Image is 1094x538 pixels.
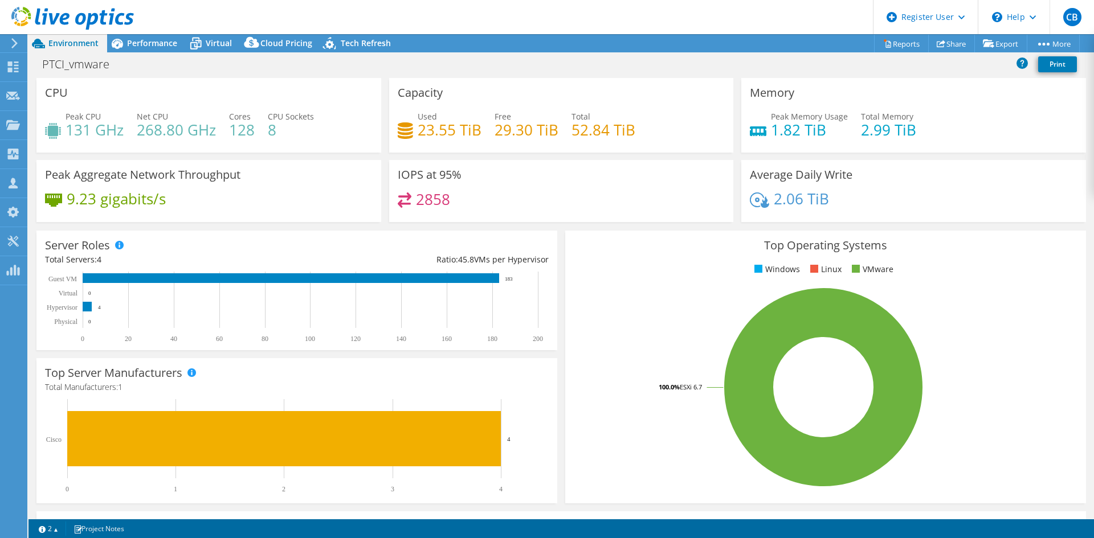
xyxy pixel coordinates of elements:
h4: 52.84 TiB [572,124,635,136]
text: 120 [350,335,361,343]
h3: Top Server Manufacturers [45,367,182,379]
tspan: 100.0% [659,383,680,391]
text: 3 [391,485,394,493]
h4: 29.30 TiB [495,124,558,136]
a: Project Notes [66,521,132,536]
li: VMware [849,263,893,276]
text: Hypervisor [47,303,77,311]
text: 40 [170,335,177,343]
text: Guest VM [48,275,77,283]
span: Total [572,111,590,122]
h4: 2.99 TiB [861,124,916,136]
span: Performance [127,38,177,48]
a: Print [1038,56,1077,72]
span: 1 [118,381,123,392]
h3: Average Daily Write [750,169,852,181]
h4: Total Manufacturers: [45,381,549,393]
h1: PTCI_vmware [37,58,127,71]
h4: 131 GHz [66,124,124,136]
li: Windows [752,263,800,276]
h3: Capacity [398,87,443,99]
text: 180 [487,335,497,343]
span: Cores [229,111,251,122]
a: Export [974,35,1027,52]
div: Ratio: VMs per Hypervisor [297,253,549,266]
span: Environment [48,38,99,48]
text: 160 [442,335,452,343]
text: Cisco [46,436,62,443]
h4: 8 [268,124,314,136]
h4: 9.23 gigabits/s [67,192,166,205]
span: Used [418,111,437,122]
span: Tech Refresh [341,38,391,48]
text: 80 [262,335,268,343]
span: Virtual [206,38,232,48]
div: Total Servers: [45,253,297,266]
tspan: ESXi 6.7 [680,383,702,391]
text: Virtual [59,289,78,297]
h4: 2.06 TiB [774,192,829,205]
text: 0 [81,335,84,343]
span: 45.8 [458,254,474,265]
text: 140 [396,335,406,343]
text: 60 [216,335,223,343]
text: 4 [507,436,511,442]
h3: Top Operating Systems [574,239,1077,252]
h4: 268.80 GHz [137,124,216,136]
svg: \n [992,12,1002,22]
text: 1 [174,485,177,493]
h3: CPU [45,87,68,99]
span: Cloud Pricing [260,38,312,48]
h4: 1.82 TiB [771,124,848,136]
text: 200 [533,335,543,343]
text: 0 [66,485,69,493]
span: CPU Sockets [268,111,314,122]
h3: Memory [750,87,794,99]
text: 4 [98,305,101,310]
text: 100 [305,335,315,343]
span: Free [495,111,511,122]
a: Reports [874,35,929,52]
text: Physical [54,318,77,326]
a: 2 [31,521,66,536]
text: 183 [505,276,513,282]
text: 0 [88,290,91,296]
h3: Server Roles [45,239,110,252]
span: CB [1063,8,1081,26]
h4: 23.55 TiB [418,124,481,136]
span: Peak Memory Usage [771,111,848,122]
a: Share [928,35,975,52]
text: 0 [88,319,91,325]
text: 20 [125,335,132,343]
h3: IOPS at 95% [398,169,462,181]
span: Net CPU [137,111,168,122]
h4: 2858 [416,193,450,206]
h3: Peak Aggregate Network Throughput [45,169,240,181]
span: Total Memory [861,111,913,122]
a: More [1027,35,1080,52]
text: 4 [499,485,503,493]
span: Peak CPU [66,111,101,122]
h4: 128 [229,124,255,136]
li: Linux [807,263,842,276]
span: 4 [97,254,101,265]
text: 2 [282,485,285,493]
